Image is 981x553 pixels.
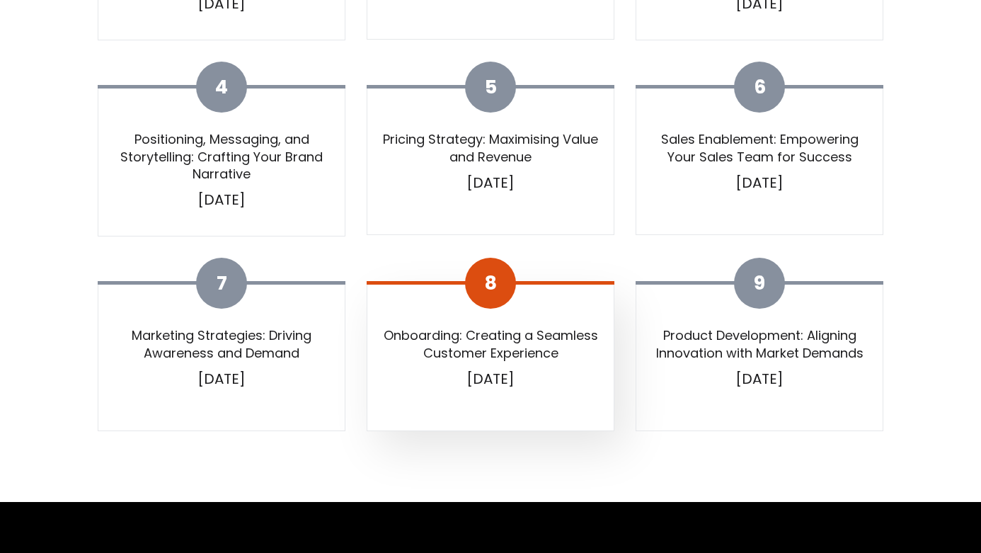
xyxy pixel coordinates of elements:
div: [DATE] [380,368,601,389]
h5: Sales Enablement: Empowering Your Sales Team for Success [649,131,870,166]
div: 6 [754,73,766,102]
div: 4 [215,73,228,102]
div: [DATE] [380,172,601,193]
div: 7 [217,269,227,298]
div: 5 [485,73,497,102]
div: 8 [485,269,497,298]
h5: Marketing Strategies: Driving Awareness and Demand [111,327,332,362]
h5: Pricing Strategy: Maximising Value and Revenue [380,131,601,166]
div: [DATE] [649,368,870,389]
h5: Positioning, Messaging, and Storytelling: Crafting Your Brand Narrative [111,131,332,183]
div: 9 [754,269,765,298]
div: [DATE] [111,368,332,389]
div: [DATE] [111,189,332,210]
h5: Product Development: Aligning Innovation with Market Demands [649,327,870,362]
h5: Onboarding: Creating a Seamless Customer Experience [380,327,601,362]
div: [DATE] [649,172,870,193]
